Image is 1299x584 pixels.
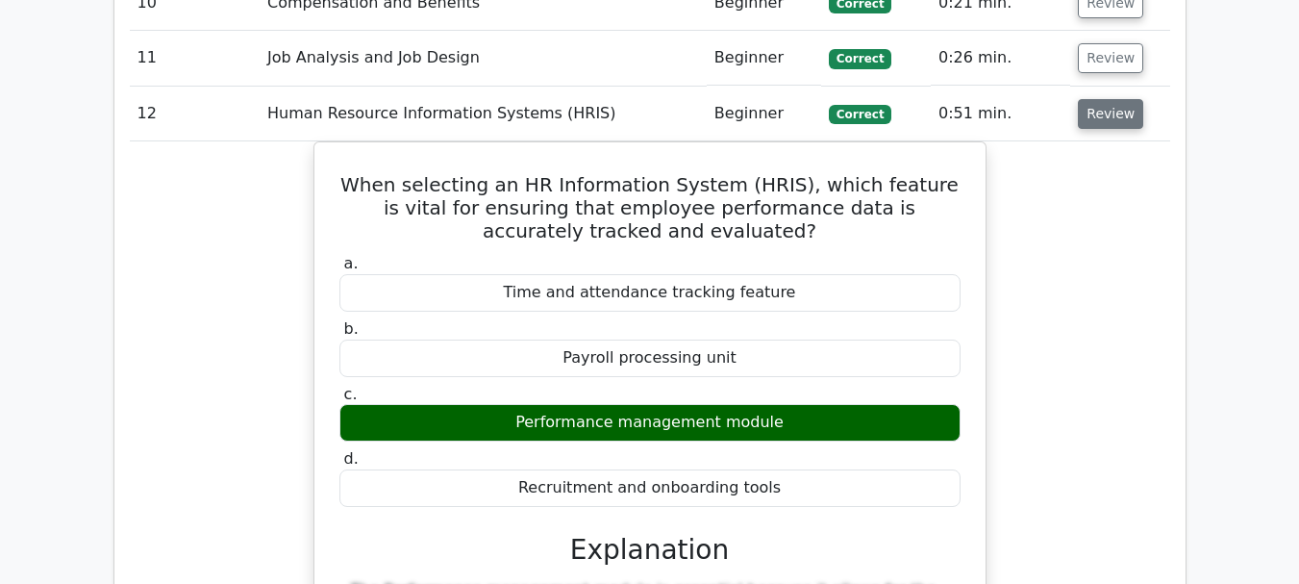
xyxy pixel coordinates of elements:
span: Correct [829,49,891,68]
td: 11 [130,31,260,86]
td: 12 [130,87,260,141]
div: Performance management module [339,404,961,442]
button: Review [1078,43,1143,73]
td: Beginner [707,87,821,141]
div: Recruitment and onboarding tools [339,470,961,507]
td: Beginner [707,31,821,86]
span: Correct [829,105,891,124]
td: Job Analysis and Job Design [260,31,707,86]
h3: Explanation [351,534,949,567]
div: Payroll processing unit [339,340,961,377]
td: Human Resource Information Systems (HRIS) [260,87,707,141]
h5: When selecting an HR Information System (HRIS), which feature is vital for ensuring that employee... [337,173,962,242]
span: b. [344,319,359,338]
td: 0:51 min. [931,87,1070,141]
span: d. [344,449,359,468]
span: a. [344,254,359,272]
button: Review [1078,99,1143,129]
div: Time and attendance tracking feature [339,274,961,312]
td: 0:26 min. [931,31,1070,86]
span: c. [344,385,358,403]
